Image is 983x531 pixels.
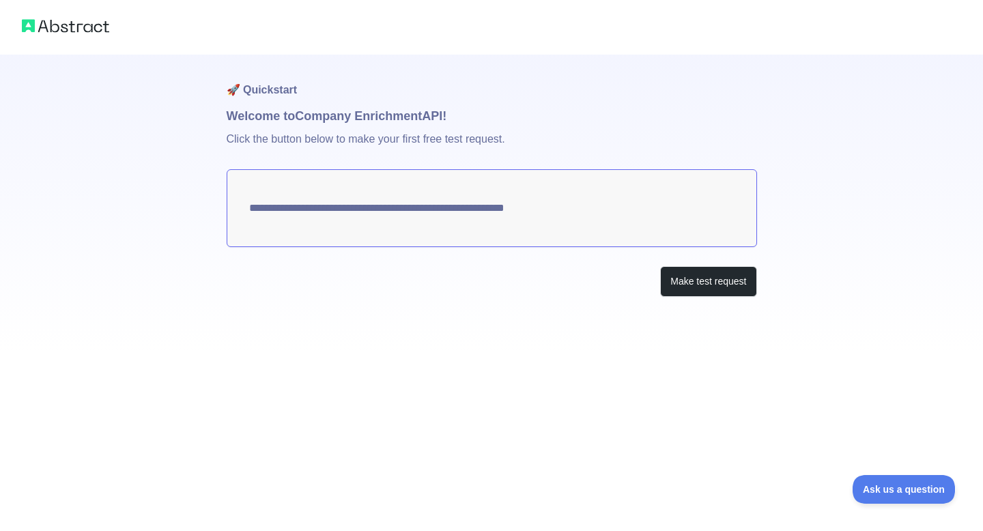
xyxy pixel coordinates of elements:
img: Abstract logo [22,16,109,35]
iframe: Toggle Customer Support [853,475,956,504]
h1: 🚀 Quickstart [227,55,757,106]
h1: Welcome to Company Enrichment API! [227,106,757,126]
button: Make test request [660,266,756,297]
p: Click the button below to make your first free test request. [227,126,757,169]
